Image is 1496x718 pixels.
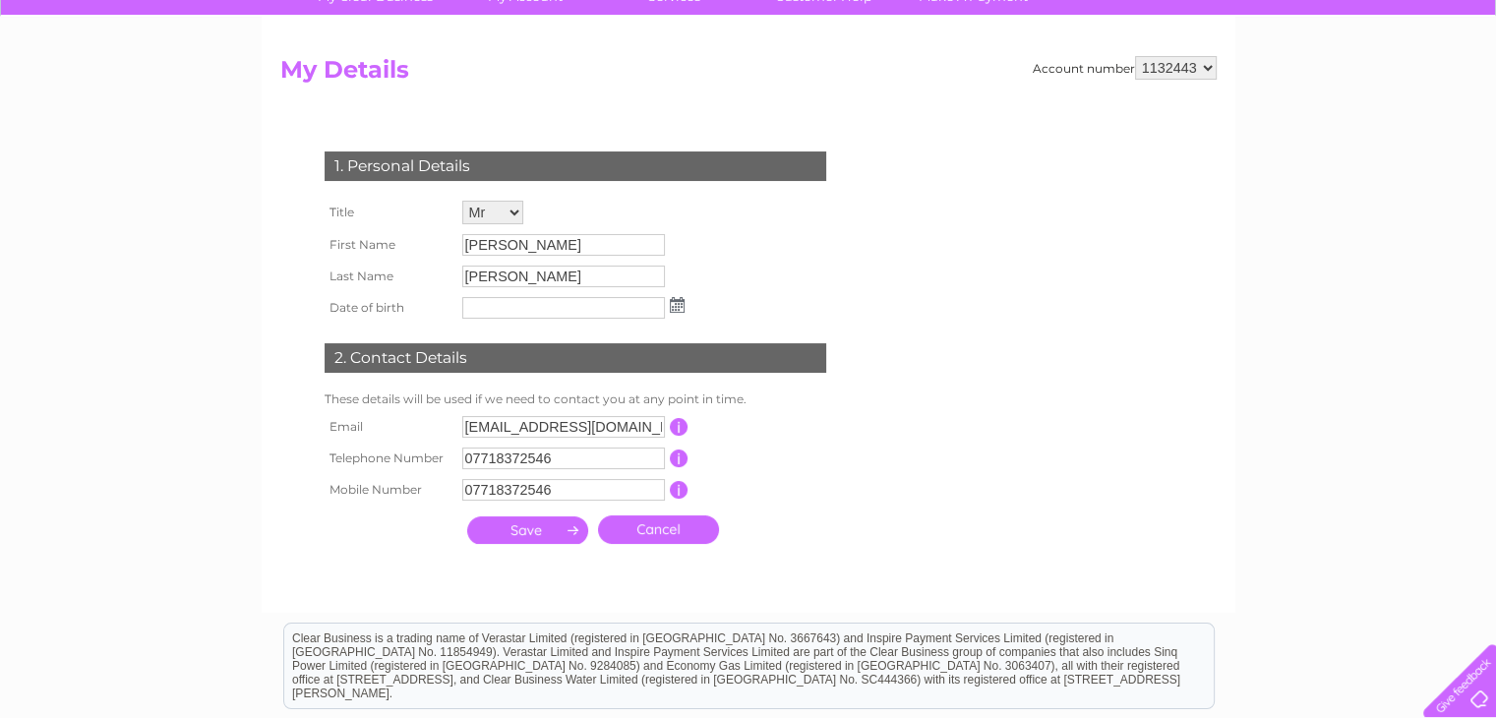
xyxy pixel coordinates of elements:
[1365,84,1413,98] a: Contact
[320,196,457,229] th: Title
[320,229,457,261] th: First Name
[320,388,831,411] td: These details will be used if we need to contact you at any point in time.
[320,292,457,324] th: Date of birth
[1150,84,1187,98] a: Water
[325,343,826,373] div: 2. Contact Details
[1033,56,1217,80] div: Account number
[1325,84,1353,98] a: Blog
[320,443,457,474] th: Telephone Number
[320,474,457,506] th: Mobile Number
[1199,84,1242,98] a: Energy
[280,56,1217,93] h2: My Details
[1125,10,1261,34] a: 0333 014 3131
[320,411,457,443] th: Email
[670,297,685,313] img: ...
[325,151,826,181] div: 1. Personal Details
[284,11,1214,95] div: Clear Business is a trading name of Verastar Limited (registered in [GEOGRAPHIC_DATA] No. 3667643...
[670,418,688,436] input: Information
[670,481,688,499] input: Information
[1254,84,1313,98] a: Telecoms
[1431,84,1477,98] a: Log out
[670,449,688,467] input: Information
[320,261,457,292] th: Last Name
[467,516,588,544] input: Submit
[598,515,719,544] a: Cancel
[52,51,152,111] img: logo.png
